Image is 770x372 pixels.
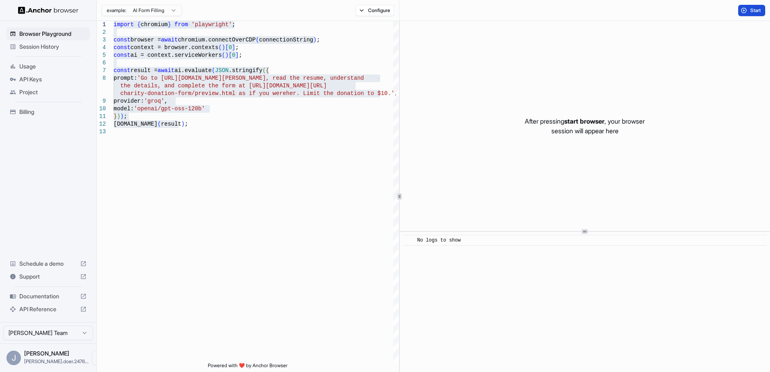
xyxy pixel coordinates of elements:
[232,52,235,58] span: 0
[525,116,645,136] p: After pressing , your browser session will appear here
[117,113,120,120] span: )
[225,52,228,58] span: )
[114,113,117,120] span: }
[215,67,229,74] span: JSON
[19,62,87,70] span: Usage
[157,67,174,74] span: await
[184,121,188,127] span: ;
[114,67,130,74] span: const
[266,83,327,89] span: [DOMAIN_NAME][URL]
[114,121,157,127] span: [DOMAIN_NAME]
[6,270,90,283] div: Support
[235,52,238,58] span: ]
[229,52,232,58] span: [
[114,37,130,43] span: const
[212,67,215,74] span: (
[168,21,171,28] span: }
[286,90,394,97] span: her. Limit the donation to $10.'
[181,121,184,127] span: )
[6,257,90,270] div: Schedule a demo
[19,88,87,96] span: Project
[130,52,222,58] span: ai = context.serviceWorkers
[19,260,77,268] span: Schedule a demo
[259,37,313,43] span: connectionString
[124,113,127,120] span: ;
[174,21,188,28] span: from
[738,5,765,16] button: Start
[144,98,164,104] span: 'groq'
[266,67,269,74] span: {
[157,121,161,127] span: (
[114,44,130,51] span: const
[19,43,87,51] span: Session History
[120,90,286,97] span: charity-donation-form/preview.html as if you were
[218,44,221,51] span: (
[407,236,411,244] span: ​
[137,21,141,28] span: {
[97,52,106,59] div: 5
[92,351,106,365] button: Open menu
[130,67,157,74] span: result =
[97,97,106,105] div: 9
[19,75,87,83] span: API Keys
[178,37,256,43] span: chromium.connectOverCDP
[6,86,90,99] div: Project
[6,73,90,86] div: API Keys
[750,7,762,14] span: Start
[97,105,106,113] div: 10
[97,120,106,128] div: 12
[19,305,77,313] span: API Reference
[107,7,126,14] span: example:
[222,52,225,58] span: (
[19,108,87,116] span: Billing
[232,21,235,28] span: ;
[225,44,228,51] span: [
[317,37,320,43] span: ;
[313,37,317,43] span: )
[6,303,90,316] div: API Reference
[232,44,235,51] span: ]
[114,75,137,81] span: prompt:
[356,5,395,16] button: Configure
[174,67,211,74] span: ai.evaluate
[239,52,242,58] span: ;
[19,273,77,281] span: Support
[235,44,238,51] span: ;
[97,74,106,82] div: 8
[6,351,21,365] div: J
[263,67,266,74] span: (
[134,105,205,112] span: 'openai/gpt-oss-120b'
[24,350,69,357] span: John Doe
[120,83,266,89] span: the details, and complete the form at [URL]
[161,121,181,127] span: result
[256,37,259,43] span: (
[120,113,124,120] span: )
[114,21,134,28] span: import
[6,290,90,303] div: Documentation
[97,29,106,36] div: 2
[6,60,90,73] div: Usage
[417,238,461,243] span: No logs to show
[97,36,106,44] div: 3
[19,30,87,38] span: Browser Playground
[564,117,604,125] span: start browser
[24,358,89,364] span: john.doer.2476@gmail.com
[229,67,263,74] span: .stringify
[114,52,130,58] span: const
[97,128,106,136] div: 13
[18,6,79,14] img: Anchor Logo
[279,75,364,81] span: ad the resume, understand
[6,27,90,40] div: Browser Playground
[97,67,106,74] div: 7
[191,21,232,28] span: 'playwright'
[6,105,90,118] div: Billing
[229,44,232,51] span: 0
[130,37,161,43] span: browser =
[19,292,77,300] span: Documentation
[97,21,106,29] div: 1
[130,44,218,51] span: context = browser.contexts
[114,105,134,112] span: model:
[97,113,106,120] div: 11
[164,98,168,104] span: ,
[208,362,288,372] span: Powered with ❤️ by Anchor Browser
